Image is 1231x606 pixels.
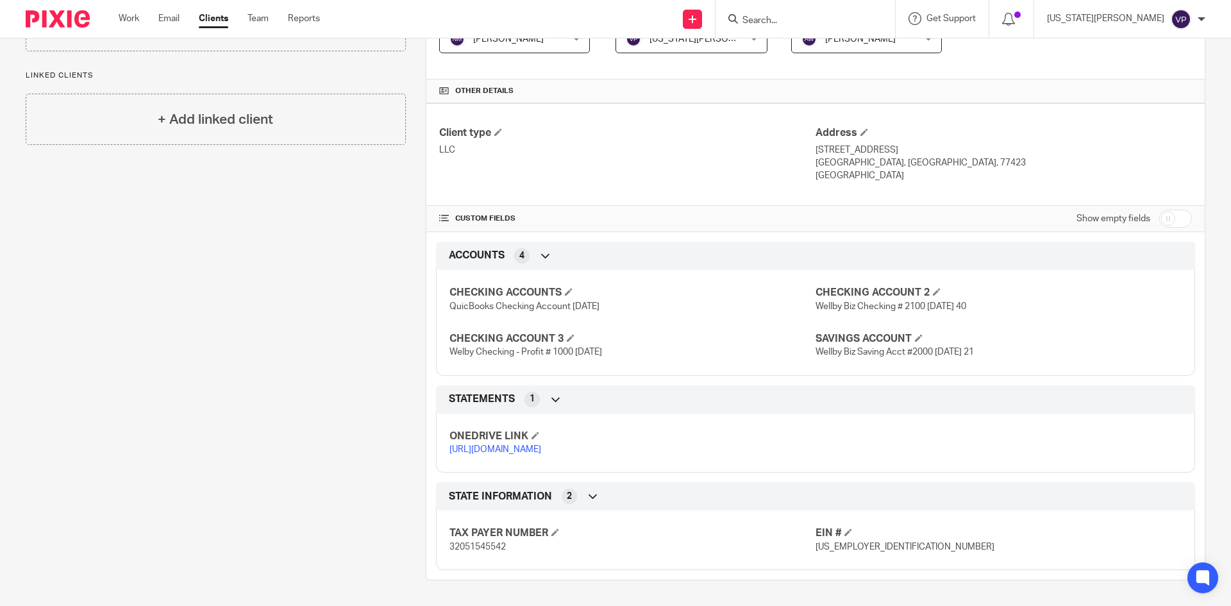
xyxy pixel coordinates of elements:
[816,332,1182,346] h4: SAVINGS ACCOUNT
[1076,212,1150,225] label: Show empty fields
[816,169,1192,182] p: [GEOGRAPHIC_DATA]
[816,156,1192,169] p: [GEOGRAPHIC_DATA], [GEOGRAPHIC_DATA], 77423
[449,31,465,47] img: svg%3E
[449,392,515,406] span: STATEMENTS
[288,12,320,25] a: Reports
[449,526,816,540] h4: TAX PAYER NUMBER
[816,286,1182,299] h4: CHECKING ACCOUNT 2
[816,543,994,551] span: [US_EMPLOYER_IDENTIFICATION_NUMBER]
[449,543,506,551] span: 32051545542
[449,286,816,299] h4: CHECKING ACCOUNTS
[801,31,817,47] img: svg%3E
[449,490,552,503] span: STATE INFORMATION
[119,12,139,25] a: Work
[530,392,535,405] span: 1
[449,249,505,262] span: ACCOUNTS
[439,126,816,140] h4: Client type
[816,302,966,311] span: Wellby Biz Checking # 2100 [DATE] 40
[519,249,524,262] span: 4
[247,12,269,25] a: Team
[439,144,816,156] p: LLC
[567,490,572,503] span: 2
[199,12,228,25] a: Clients
[825,35,896,44] span: [PERSON_NAME]
[926,14,976,23] span: Get Support
[449,332,816,346] h4: CHECKING ACCOUNT 3
[158,12,180,25] a: Email
[158,110,273,130] h4: + Add linked client
[1047,12,1164,25] p: [US_STATE][PERSON_NAME]
[449,348,602,357] span: Welby Checking - Profit # 1000 [DATE]
[449,430,816,443] h4: ONEDRIVE LINK
[449,302,599,311] span: QuicBooks Checking Account [DATE]
[473,35,544,44] span: [PERSON_NAME]
[816,526,1182,540] h4: EIN #
[649,35,767,44] span: [US_STATE][PERSON_NAME]
[626,31,641,47] img: svg%3E
[816,144,1192,156] p: [STREET_ADDRESS]
[816,126,1192,140] h4: Address
[816,348,974,357] span: Wellby Biz Saving Acct #2000 [DATE] 21
[26,71,406,81] p: Linked clients
[741,15,857,27] input: Search
[439,214,816,224] h4: CUSTOM FIELDS
[1171,9,1191,29] img: svg%3E
[455,86,514,96] span: Other details
[449,445,541,454] a: [URL][DOMAIN_NAME]
[26,10,90,28] img: Pixie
